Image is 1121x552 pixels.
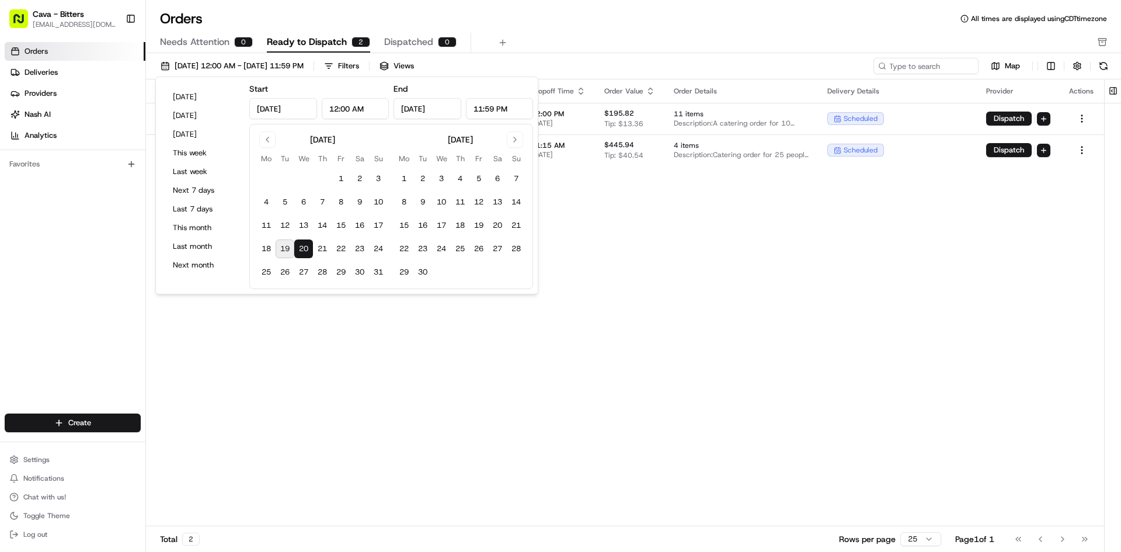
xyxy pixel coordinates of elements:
th: Thursday [451,152,469,165]
button: 12 [276,216,294,235]
button: 30 [350,263,369,282]
input: Date [394,98,461,119]
th: Friday [469,152,488,165]
div: Delivery Details [827,86,967,96]
a: 📗Knowledge Base [7,256,94,277]
button: 22 [332,239,350,258]
span: Pylon [116,290,141,298]
button: Go to next month [507,131,523,148]
span: Nash AI [25,109,51,120]
div: 📗 [12,262,21,272]
span: [DATE] [531,150,586,159]
button: 3 [369,169,388,188]
input: Time [322,98,389,119]
button: 9 [350,193,369,211]
button: 5 [276,193,294,211]
span: scheduled [844,145,878,155]
button: Start new chat [199,115,213,129]
th: Sunday [369,152,388,165]
button: 18 [451,216,469,235]
button: 7 [507,169,525,188]
div: 2 [351,37,370,47]
span: Notifications [23,474,64,483]
span: $195.82 [604,109,634,118]
button: 18 [257,239,276,258]
div: Order Value [604,86,655,96]
div: 0 [438,37,457,47]
label: End [394,84,408,94]
button: Go to previous month [259,131,276,148]
img: Cava Bitters [12,170,30,189]
div: Page 1 of 1 [955,533,994,545]
th: Tuesday [413,152,432,165]
button: 20 [488,216,507,235]
div: We're available if you need us! [53,123,161,133]
span: Tip: $40.54 [604,151,643,160]
span: 11:15 AM [531,141,586,150]
button: Last 7 days [168,201,238,217]
button: 29 [332,263,350,282]
div: 2 [182,533,200,546]
button: [EMAIL_ADDRESS][DOMAIN_NAME] [33,20,116,29]
button: Toggle Theme [5,508,141,524]
div: Order Details [674,86,809,96]
span: Knowledge Base [23,261,89,273]
button: [DATE] [168,126,238,143]
div: Provider [986,86,1050,96]
span: 4 items [674,141,809,150]
button: Chat with us! [5,489,141,505]
div: 0 [234,37,253,47]
button: 14 [313,216,332,235]
a: Nash AI [5,105,145,124]
img: 1736555255976-a54dd68f-1ca7-489b-9aae-adbdc363a1c4 [23,213,33,223]
button: Create [5,414,141,432]
span: All times are displayed using CDT timezone [971,14,1107,23]
button: 15 [395,216,413,235]
span: [DATE] [88,181,112,190]
button: 11 [451,193,469,211]
img: Nash [12,12,35,35]
button: Log out [5,526,141,543]
button: 28 [507,239,525,258]
button: 2 [350,169,369,188]
a: Providers [5,84,145,103]
span: Cava - Bitters [33,8,84,20]
div: Total [160,533,200,546]
button: 3 [432,169,451,188]
input: Date [249,98,317,119]
button: 19 [469,216,488,235]
th: Thursday [313,152,332,165]
span: • [127,213,131,222]
span: Cava Bitters [36,181,79,190]
th: Saturday [488,152,507,165]
div: 💻 [99,262,108,272]
button: 23 [413,239,432,258]
img: 8571987876998_91fb9ceb93ad5c398215_72.jpg [25,112,46,133]
button: 15 [332,216,350,235]
span: Orders [25,46,48,57]
button: Views [374,58,419,74]
button: 9 [413,193,432,211]
span: Dispatched [384,35,433,49]
span: Analytics [25,130,57,141]
input: Time [466,98,534,119]
th: Saturday [350,152,369,165]
span: 11 items [674,109,809,119]
button: 2 [413,169,432,188]
span: Description: A catering order for 10 people including various bowls like Chicken + Rice, Greek Sa... [674,119,809,128]
button: 16 [350,216,369,235]
th: Monday [395,152,413,165]
div: Actions [1069,86,1095,96]
div: Dropoff Time [531,86,586,96]
button: 29 [395,263,413,282]
span: Chat with us! [23,492,66,502]
button: 20 [294,239,313,258]
th: Friday [332,152,350,165]
button: 14 [507,193,525,211]
button: 28 [313,263,332,282]
button: 17 [369,216,388,235]
span: [DATE] [133,213,157,222]
div: [DATE] [448,134,473,145]
button: 4 [451,169,469,188]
